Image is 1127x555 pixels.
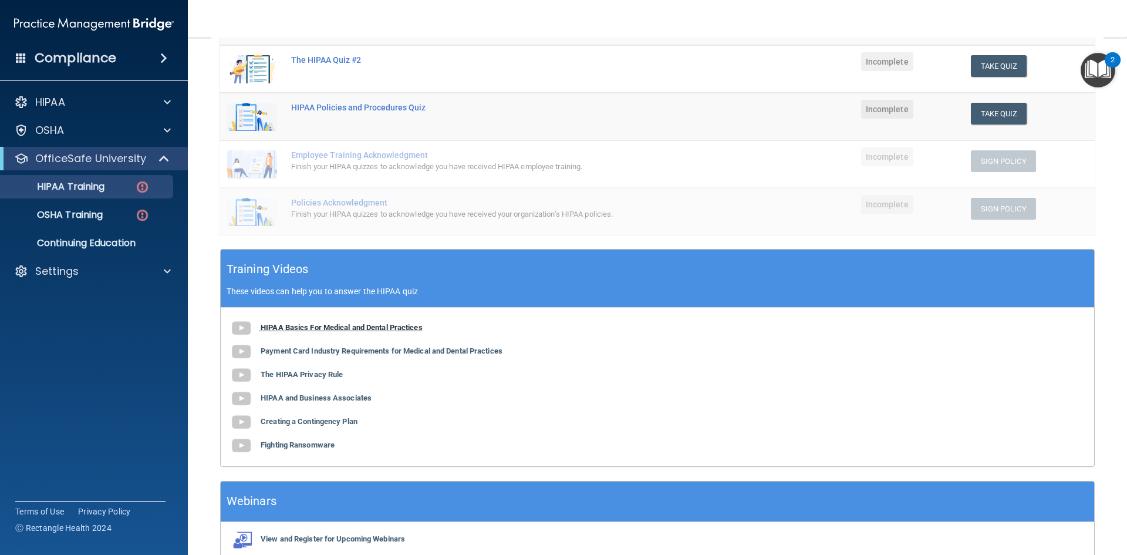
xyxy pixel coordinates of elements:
h4: Compliance [35,50,116,66]
b: Payment Card Industry Requirements for Medical and Dental Practices [261,347,502,355]
b: Fighting Ransomware [261,440,335,449]
img: gray_youtube_icon.38fcd6cc.png [230,317,253,340]
img: gray_youtube_icon.38fcd6cc.png [230,434,253,458]
span: Incomplete [861,195,913,214]
a: Terms of Use [15,506,64,517]
p: OfficeSafe University [35,152,146,166]
h5: Training Videos [227,259,309,280]
button: Open Resource Center, 2 new notifications [1081,53,1115,88]
div: HIPAA Policies and Procedures Quiz [291,103,711,112]
p: Settings [35,264,79,278]
p: HIPAA Training [8,181,104,193]
img: PMB logo [14,12,174,36]
img: gray_youtube_icon.38fcd6cc.png [230,411,253,434]
div: Policies Acknowledgment [291,198,711,207]
h5: Webinars [227,491,276,512]
span: Incomplete [861,52,913,71]
img: gray_youtube_icon.38fcd6cc.png [230,364,253,387]
a: OfficeSafe University [14,152,170,166]
a: Settings [14,264,171,278]
div: Employee Training Acknowledgment [291,150,711,160]
div: Finish your HIPAA quizzes to acknowledge you have received your organization’s HIPAA policies. [291,207,711,221]
div: 2 [1111,60,1115,75]
img: danger-circle.6113f641.png [135,208,150,223]
p: HIPAA [35,95,65,109]
span: Incomplete [861,100,913,119]
p: OSHA [35,123,65,137]
p: Continuing Education [8,237,168,249]
img: gray_youtube_icon.38fcd6cc.png [230,387,253,411]
b: Creating a Contingency Plan [261,417,357,426]
div: The HIPAA Quiz #2 [291,55,711,65]
a: OSHA [14,123,171,137]
p: These videos can help you to answer the HIPAA quiz [227,287,1088,296]
button: Take Quiz [971,103,1027,125]
b: HIPAA Basics For Medical and Dental Practices [261,323,423,332]
button: Sign Policy [971,198,1036,220]
b: The HIPAA Privacy Rule [261,370,343,379]
p: OSHA Training [8,209,103,221]
img: danger-circle.6113f641.png [135,180,150,194]
b: View and Register for Upcoming Webinars [261,534,405,543]
div: Finish your HIPAA quizzes to acknowledge you have received HIPAA employee training. [291,160,711,174]
a: HIPAA [14,95,171,109]
img: gray_youtube_icon.38fcd6cc.png [230,340,253,364]
span: Ⓒ Rectangle Health 2024 [15,522,112,534]
button: Sign Policy [971,150,1036,172]
span: Incomplete [861,147,913,166]
button: Take Quiz [971,55,1027,77]
img: webinarIcon.c7ebbf15.png [230,531,253,549]
a: Privacy Policy [78,506,131,517]
b: HIPAA and Business Associates [261,393,372,402]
